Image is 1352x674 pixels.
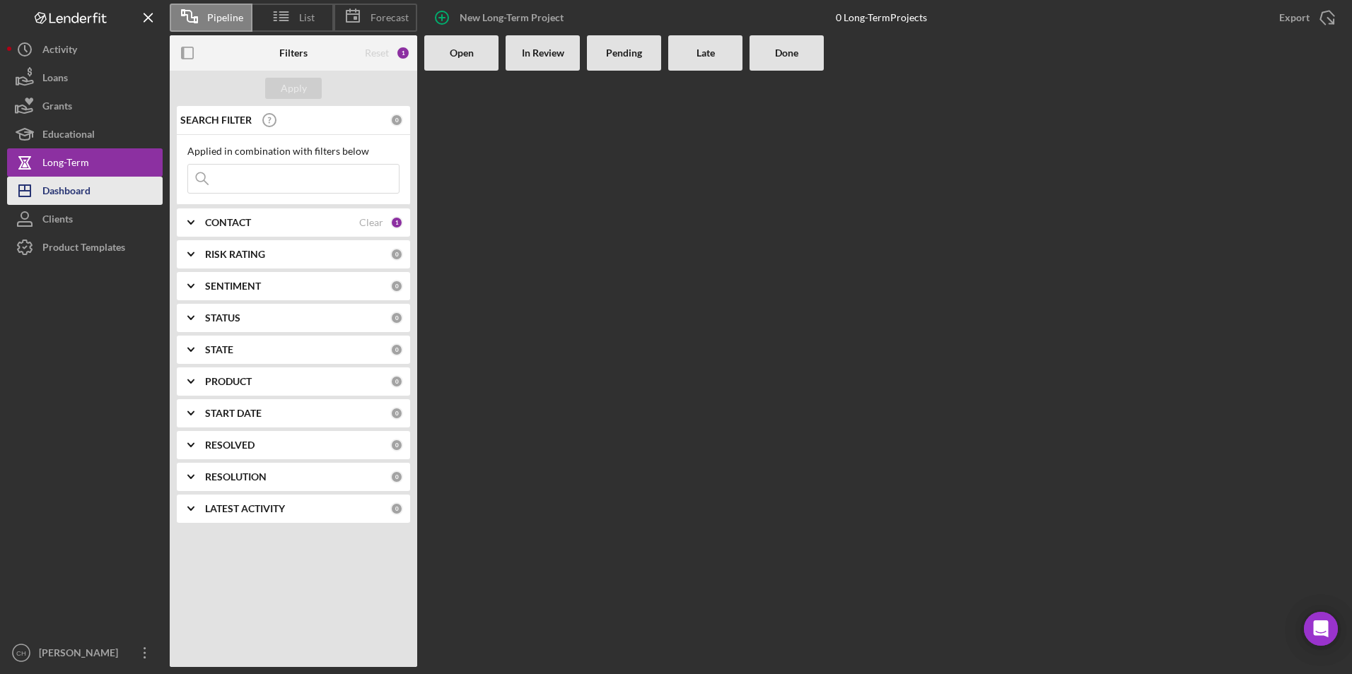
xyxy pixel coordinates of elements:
b: Filters [279,47,308,59]
text: CH [16,649,26,657]
b: CONTACT [205,217,251,228]
div: 0 [390,343,403,356]
button: Export [1265,4,1345,32]
button: Product Templates [7,233,163,261]
div: Loans [42,64,68,95]
div: 0 [390,248,403,261]
button: Apply [265,78,322,99]
div: Open Intercom Messenger [1304,612,1338,646]
div: Apply [281,78,307,99]
button: Long-Term [7,148,163,177]
b: STATUS [205,312,240,324]
div: Long-Term [42,148,89,180]
div: 0 Long-Term Projects [836,12,927,23]
div: [PERSON_NAME] [35,639,127,670]
div: Dashboard [42,177,91,208]
b: Done [775,47,798,59]
div: Applied in combination with filters below [187,146,400,157]
div: 0 [390,114,403,126]
div: Educational [42,120,95,152]
div: Export [1279,4,1310,32]
div: 0 [390,280,403,292]
div: Clear [359,217,383,228]
span: Pipeline [207,12,243,23]
b: SEARCH FILTER [180,114,252,126]
span: List [299,12,315,23]
div: 1 [396,46,410,60]
b: RESOLVED [205,439,255,451]
div: Product Templates [42,233,125,265]
div: 0 [390,502,403,515]
b: Pending [606,47,642,59]
b: Open [450,47,474,59]
button: Dashboard [7,177,163,205]
span: Forecast [371,12,409,23]
b: START DATE [205,408,262,419]
div: 1 [390,216,403,229]
b: In Review [522,47,564,59]
div: Activity [42,35,77,67]
div: Grants [42,92,72,124]
button: Educational [7,120,163,148]
div: New Long-Term Project [460,4,564,32]
button: CH[PERSON_NAME] [7,639,163,667]
div: 0 [390,439,403,451]
div: Clients [42,205,73,237]
b: PRODUCT [205,376,252,387]
b: RISK RATING [205,249,265,260]
button: Loans [7,64,163,92]
div: 0 [390,375,403,388]
b: RESOLUTION [205,471,267,483]
div: Reset [365,47,389,59]
b: Late [697,47,715,59]
button: Clients [7,205,163,233]
button: New Long-Term Project [424,4,578,32]
b: STATE [205,344,233,355]
b: LATEST ACTIVITY [205,503,285,514]
div: 0 [390,312,403,324]
div: 0 [390,407,403,420]
button: Activity [7,35,163,64]
button: Grants [7,92,163,120]
b: SENTIMENT [205,280,261,292]
div: 0 [390,471,403,483]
